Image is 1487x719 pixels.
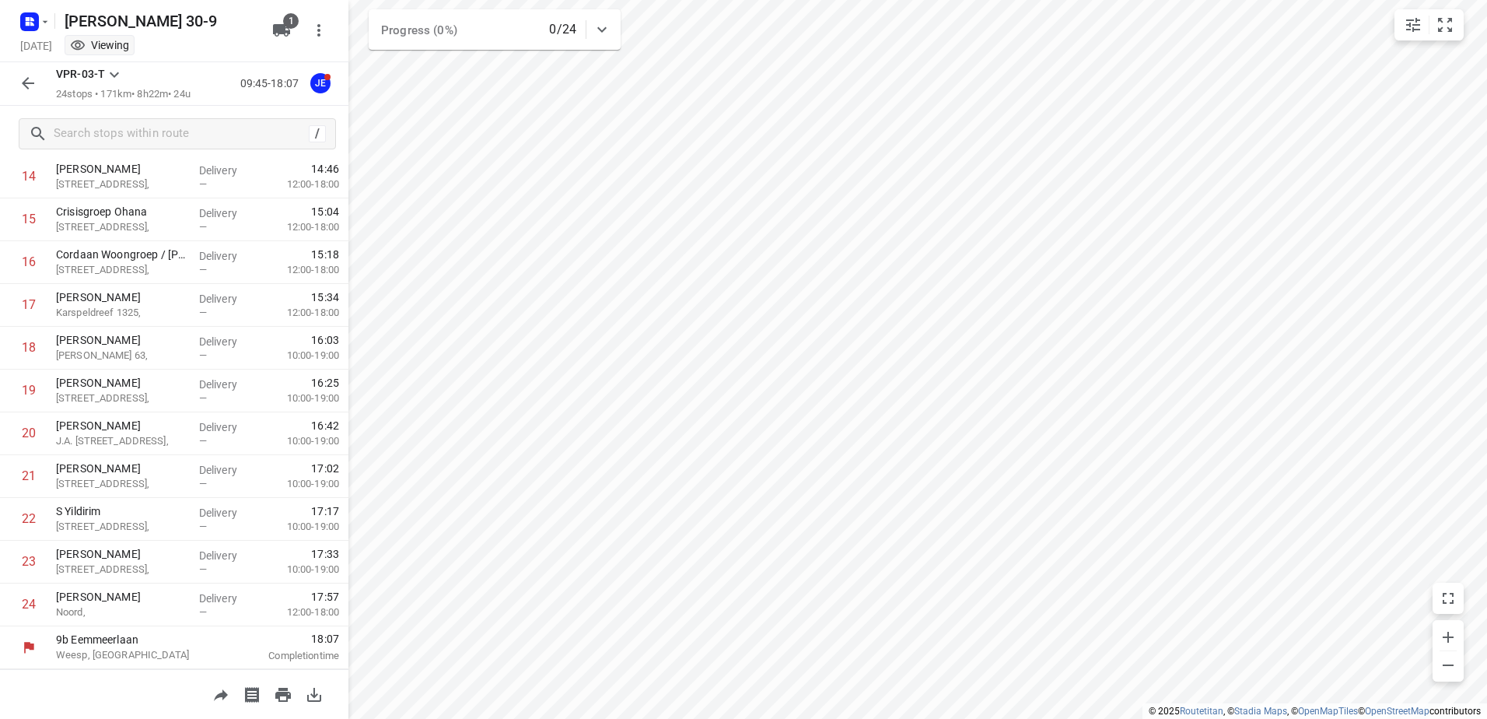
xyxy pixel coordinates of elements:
[1180,706,1223,717] a: Routetitan
[56,605,187,620] p: Noord,
[199,264,207,275] span: —
[199,221,207,233] span: —
[311,375,339,391] span: 16:25
[56,503,187,519] p: S Yildirim
[549,20,576,39] p: 0/24
[199,334,257,349] p: Delivery
[205,686,236,701] span: Share route
[56,161,187,177] p: [PERSON_NAME]
[199,435,207,447] span: —
[56,87,191,102] p: 24 stops • 171km • 8h22m • 24u
[199,419,257,435] p: Delivery
[22,297,36,312] div: 17
[262,305,339,321] p: 12:00-18:00
[56,305,187,321] p: Karspeldreef 1325,
[262,177,339,192] p: 12:00-18:00
[199,307,207,318] span: —
[56,348,187,363] p: [PERSON_NAME] 63,
[54,122,309,146] input: Search stops within route
[199,478,207,489] span: —
[236,631,339,647] span: 18:07
[311,418,339,433] span: 16:42
[199,248,257,264] p: Delivery
[199,349,207,361] span: —
[56,519,187,535] p: [STREET_ADDRESS],
[262,519,339,535] p: 10:00-19:00
[262,262,339,278] p: 12:00-18:00
[311,589,339,605] span: 17:57
[1394,9,1464,40] div: small contained button group
[199,521,207,532] span: —
[56,632,218,647] p: 9b Eemmeerlaan
[305,75,336,90] span: Assigned to Jeffrey E
[1398,9,1429,40] button: Map settings
[56,418,187,433] p: [PERSON_NAME]
[311,461,339,476] span: 17:02
[199,548,257,563] p: Delivery
[262,391,339,406] p: 10:00-19:00
[262,476,339,492] p: 10:00-19:00
[56,647,218,663] p: Weesp, [GEOGRAPHIC_DATA]
[56,262,187,278] p: [STREET_ADDRESS],
[283,13,299,29] span: 1
[56,204,187,219] p: Crisisgroep Ohana
[56,562,187,577] p: [STREET_ADDRESS],
[236,686,268,701] span: Print shipping labels
[1234,706,1287,717] a: Stadia Maps
[199,205,257,221] p: Delivery
[199,377,257,392] p: Delivery
[311,289,339,305] span: 15:34
[299,686,330,701] span: Download route
[199,606,207,618] span: —
[22,468,36,483] div: 21
[1298,706,1358,717] a: OpenMapTiles
[199,291,257,307] p: Delivery
[199,563,207,575] span: —
[311,503,339,519] span: 17:17
[266,15,297,46] button: 1
[311,204,339,219] span: 15:04
[262,219,339,235] p: 12:00-18:00
[70,37,129,53] div: You are currently in view mode. To make any changes, go to edit project.
[56,219,187,235] p: [STREET_ADDRESS],
[262,348,339,363] p: 10:00-19:00
[236,648,339,664] p: Completion time
[56,476,187,492] p: [STREET_ADDRESS],
[240,75,305,92] p: 09:45-18:07
[1365,706,1429,717] a: OpenStreetMap
[22,383,36,398] div: 19
[311,546,339,562] span: 17:33
[1429,9,1461,40] button: Fit zoom
[262,605,339,620] p: 12:00-18:00
[56,375,187,391] p: [PERSON_NAME]
[56,247,187,262] p: Cordaan Woongroep / Sandra Cordaan Woongroep F&G
[56,433,187,449] p: J.A. [STREET_ADDRESS],
[303,15,334,46] button: More
[56,546,187,562] p: [PERSON_NAME]
[199,392,207,404] span: —
[56,589,187,605] p: [PERSON_NAME]
[199,163,257,178] p: Delivery
[56,461,187,476] p: [PERSON_NAME]
[22,511,36,526] div: 22
[311,247,339,262] span: 15:18
[56,332,187,348] p: [PERSON_NAME]
[311,332,339,348] span: 16:03
[22,597,36,612] div: 24
[56,177,187,192] p: [STREET_ADDRESS],
[22,340,36,355] div: 18
[262,562,339,577] p: 10:00-19:00
[22,169,36,184] div: 14
[199,178,207,190] span: —
[22,254,36,269] div: 16
[1149,706,1481,717] li: © 2025 , © , © © contributors
[22,426,36,440] div: 20
[22,554,36,569] div: 23
[56,391,187,406] p: [STREET_ADDRESS],
[56,66,105,82] p: VPR-03-T
[309,125,326,142] div: /
[262,433,339,449] p: 10:00-19:00
[56,289,187,305] p: [PERSON_NAME]
[311,161,339,177] span: 14:46
[369,9,621,50] div: Progress (0%)0/24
